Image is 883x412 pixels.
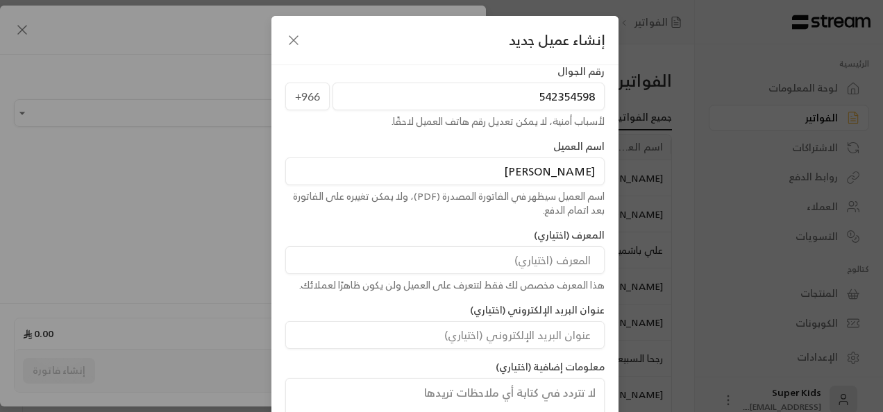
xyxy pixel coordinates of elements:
[509,30,605,51] span: إنشاء عميل جديد
[285,114,605,128] div: لأسباب أمنية، لا يمكن تعديل رقم هاتف العميل لاحقًا.
[285,321,605,349] input: عنوان البريد الإلكتروني (اختياري)
[333,83,605,110] input: رقم الجوال
[557,65,605,78] label: رقم الجوال
[285,278,605,292] div: هذا المعرف مخصص لك فقط لتتعرف على العميل ولن يكون ظاهرًا لعملائك.
[553,139,605,153] label: اسم العميل
[534,228,605,242] label: المعرف (اختياري)
[285,83,330,110] span: +966
[285,189,605,217] div: اسم العميل سيظهر في الفاتورة المصدرة (PDF)، ولا يمكن تغييره على الفاتورة بعد اتمام الدفع.
[285,246,605,274] input: المعرف (اختياري)
[496,360,605,374] label: معلومات إضافية (اختياري)
[285,157,605,185] input: اسم العميل
[470,303,605,317] label: عنوان البريد الإلكتروني (اختياري)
